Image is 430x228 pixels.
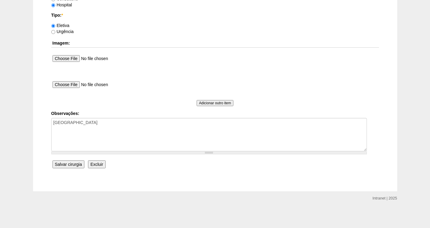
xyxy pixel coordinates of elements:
input: Eletiva [51,24,55,28]
label: Hospital [51,2,72,7]
input: Salvar cirurgia [52,160,84,168]
th: Imagem: [51,39,379,48]
label: Tipo: [51,12,379,18]
label: Urgência [51,29,74,34]
input: Hospital [51,3,55,7]
input: Excluir [88,160,106,168]
label: Eletiva [51,23,69,28]
div: Intranet | 2025 [373,195,397,201]
label: Observações: [51,110,379,116]
span: Este campo é obrigatório. [61,13,63,18]
input: Adicionar outro item [197,100,234,106]
input: Urgência [51,30,55,34]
